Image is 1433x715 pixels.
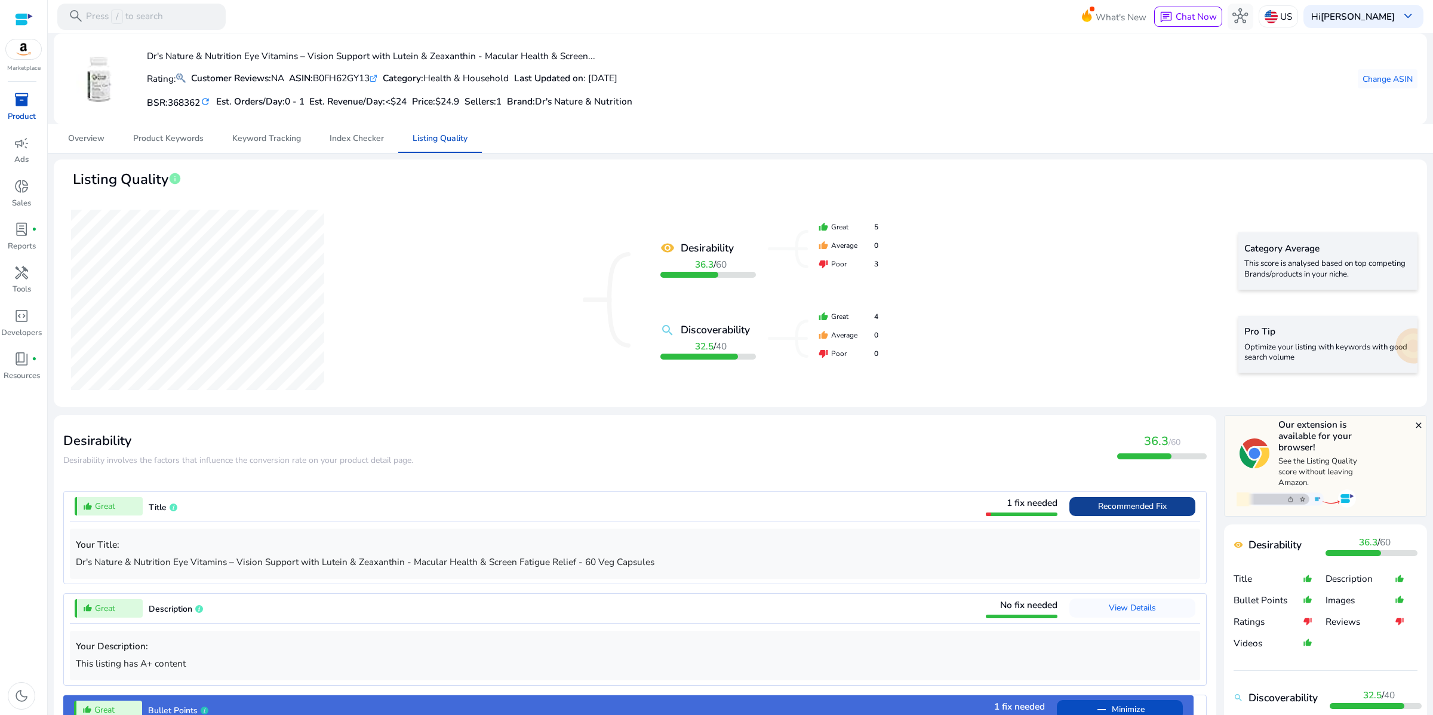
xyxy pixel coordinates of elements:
b: 32.5 [695,340,714,352]
p: Sales [12,198,31,210]
h5: Est. Revenue/Day: [309,96,407,107]
h5: Sellers: [465,96,502,107]
span: 1 fix needed [1007,496,1057,509]
span: Brand [507,95,533,108]
img: amazon.svg [6,39,42,59]
span: 60 [1380,536,1391,548]
span: 0 [874,240,878,251]
span: / [111,10,122,24]
b: Desirability [681,240,734,256]
p: Dr's Nature & Nutrition Eye Vitamins – Vision Support with Lutein & Zeaxanthin - Macular Health &... [76,555,1194,569]
span: 4 [874,311,878,322]
mat-icon: remove_red_eye [1234,540,1243,550]
h5: Category Average [1244,243,1412,254]
h4: Dr's Nature & Nutrition Eye Vitamins – Vision Support with Lutein & Zeaxanthin - Macular Health &... [147,51,632,62]
mat-icon: thumb_up_alt [1303,590,1312,611]
mat-icon: search [660,323,675,337]
span: 368362 [168,96,200,109]
mat-icon: thumb_up_alt [83,603,93,613]
span: 40 [716,340,727,352]
span: hub [1232,8,1248,24]
b: Discoverability [1249,690,1318,705]
span: chat [1160,11,1173,24]
span: 60 [716,258,727,271]
span: code_blocks [14,308,29,324]
span: / [1363,689,1395,701]
mat-icon: thumb_up_alt [1303,568,1312,590]
span: View Details [1109,602,1156,613]
mat-icon: thumb_up_alt [1395,590,1404,611]
h5: Price: [412,96,459,107]
div: Average [819,330,878,340]
p: Marketplace [7,64,41,73]
div: Average [819,240,878,251]
button: View Details [1069,599,1195,618]
h5: Our extension is available for your browser! [1278,419,1359,453]
mat-icon: thumb_up [819,312,828,321]
div: Health & Household [383,71,509,85]
b: Desirability [1249,537,1302,553]
p: Resources [4,370,40,382]
img: us.svg [1265,10,1278,23]
span: Great [95,500,115,513]
span: Index Checker [330,134,384,143]
span: 0 [874,348,878,359]
b: ASIN: [289,72,313,84]
span: Dr's Nature & Nutrition [535,95,632,108]
mat-icon: thumb_up_alt [83,502,93,511]
p: Rating: [147,70,186,86]
mat-icon: thumb_up [819,222,828,232]
span: 0 - 1 [285,95,305,108]
mat-icon: thumb_down [819,259,828,269]
span: / [695,258,727,271]
button: Recommended Fix [1069,497,1195,516]
mat-icon: thumb_up_alt [82,705,92,714]
div: Great [819,311,878,322]
mat-icon: search [1234,693,1243,702]
span: 1 fix needed [994,700,1045,713]
button: hub [1228,4,1254,30]
span: Listing Quality [413,134,468,143]
p: Images [1326,594,1395,607]
mat-icon: thumb_down_alt [1303,610,1312,632]
b: Last Updated on [514,72,583,84]
b: [PERSON_NAME] [1321,10,1395,23]
p: Ads [14,154,29,166]
span: donut_small [14,179,29,194]
b: Customer Reviews: [191,72,271,84]
mat-icon: thumb_up_alt [1303,632,1312,653]
h5: Your Title: [76,539,1194,550]
b: Discoverability [681,322,750,337]
p: Reviews [1326,615,1395,628]
p: Product [8,111,36,123]
span: 3 [874,259,878,269]
mat-icon: close [1414,421,1423,430]
span: Title [149,502,167,513]
span: Product Keywords [133,134,204,143]
mat-icon: thumb_down [819,349,828,358]
mat-icon: remove_red_eye [660,241,675,255]
p: Ratings [1234,615,1303,628]
h5: Pro Tip [1244,326,1412,337]
p: See the Listing Quality score without leaving Amazon. [1278,456,1359,488]
p: Title [1234,572,1303,585]
mat-icon: refresh [200,96,211,108]
p: This score is analysed based on top competing Brands/products in your niche. [1244,259,1412,280]
div: Great [819,222,878,232]
b: 32.5 [1363,689,1382,701]
mat-icon: thumb_up_alt [1395,568,1404,590]
p: Bullet Points [1234,594,1303,607]
span: 0 [874,330,878,340]
mat-icon: thumb_down_alt [1395,610,1404,632]
h3: Desirability [63,433,413,449]
h5: BSR: [147,94,211,108]
span: fiber_manual_record [32,357,37,362]
span: Great [95,602,115,615]
span: Recommended Fix [1098,501,1167,512]
span: fiber_manual_record [32,227,37,232]
h5: Est. Orders/Day: [216,96,305,107]
span: Chat Now [1176,10,1217,23]
span: 36.3 [1144,433,1168,449]
span: keyboard_arrow_down [1400,8,1416,24]
img: 4177ud3iVrL._AC_US40_.jpg [76,57,121,102]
